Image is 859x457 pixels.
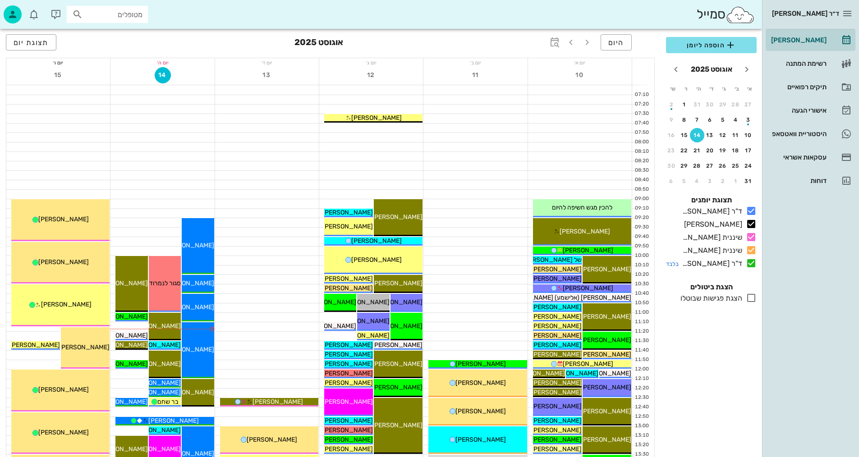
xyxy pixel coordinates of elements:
[572,71,588,79] span: 10
[372,341,423,349] span: [PERSON_NAME]
[455,407,506,415] span: [PERSON_NAME]
[561,407,631,415] span: [PERSON_NAME] רחובות
[130,388,181,396] span: [PERSON_NAME]
[363,67,379,83] button: 12
[531,417,582,425] span: [PERSON_NAME]
[769,154,827,161] div: עסקאות אשראי
[664,117,679,123] div: 9
[322,398,373,406] span: [PERSON_NAME]
[741,163,756,169] div: 24
[130,445,181,453] span: [PERSON_NAME]
[677,117,692,123] div: 8
[528,58,632,67] div: יום א׳
[38,215,89,223] span: [PERSON_NAME]
[666,282,757,292] h4: הצגת ביטולים
[632,261,651,269] div: 10:10
[690,113,704,127] button: 7
[372,298,423,306] span: [PERSON_NAME]
[247,436,297,443] span: [PERSON_NAME]
[563,360,613,368] span: [PERSON_NAME]
[38,258,89,266] span: [PERSON_NAME]
[729,159,743,173] button: 25
[677,132,692,138] div: 15
[581,351,631,358] span: [PERSON_NAME]
[703,143,717,158] button: 20
[703,117,717,123] div: 6
[97,341,148,349] span: [PERSON_NAME]
[729,174,743,188] button: 1
[322,275,373,283] span: [PERSON_NAME]
[679,258,742,269] div: ד"ר [PERSON_NAME]
[351,237,402,245] span: [PERSON_NAME]
[726,6,755,24] img: SmileCloud logo
[50,67,66,83] button: 15
[632,110,651,118] div: 07:30
[677,113,692,127] button: 8
[731,81,743,96] th: ב׳
[531,275,582,283] span: [PERSON_NAME]
[729,147,743,154] div: 18
[716,147,730,154] div: 19
[677,293,742,304] div: הצגת פגישות שבוטלו
[97,332,148,339] span: [PERSON_NAME]
[164,242,214,249] span: [PERSON_NAME]
[632,280,651,288] div: 10:30
[130,341,181,349] span: [PERSON_NAME]
[690,101,704,108] div: 31
[531,313,582,320] span: [PERSON_NAME]
[581,384,631,391] span: [PERSON_NAME]
[769,83,827,91] div: תיקים רפואיים
[729,117,743,123] div: 4
[668,61,684,78] button: חודש הבא
[677,143,692,158] button: 22
[130,360,181,368] span: [PERSON_NAME]
[455,360,506,368] span: [PERSON_NAME]
[632,101,651,108] div: 07:20
[632,186,651,193] div: 08:50
[38,429,89,436] span: [PERSON_NAME]
[110,58,214,67] div: יום ה׳
[322,370,373,377] span: [PERSON_NAME]
[769,130,827,137] div: היסטוריית וואטסאפ
[6,58,110,67] div: יום ו׳
[155,71,170,79] span: 14
[632,233,651,241] div: 09:40
[372,213,423,221] span: [PERSON_NAME]
[716,113,730,127] button: 5
[690,117,704,123] div: 7
[306,298,356,306] span: [PERSON_NAME]
[155,67,171,83] button: 14
[716,128,730,142] button: 12
[130,426,181,434] span: [PERSON_NAME]
[664,101,679,108] div: 2
[741,174,756,188] button: 31
[769,37,827,44] div: [PERSON_NAME]
[14,38,49,47] span: תצוגת יום
[157,398,179,406] span: בר שחם
[215,58,319,67] div: יום ד׳
[690,97,704,112] button: 31
[677,159,692,173] button: 29
[703,97,717,112] button: 30
[703,113,717,127] button: 6
[687,60,736,78] button: אוגוסט 2025
[741,178,756,184] div: 31
[766,76,855,98] a: תיקים רפואיים
[455,436,506,443] span: [PERSON_NAME]
[690,143,704,158] button: 21
[59,343,110,351] span: [PERSON_NAME]
[766,146,855,168] a: עסקאות אשראי
[503,294,631,302] span: [PERSON_NAME] (אלישמע) [PERSON_NAME]
[339,298,390,306] span: [PERSON_NAME]
[632,441,651,449] div: 13:20
[664,143,679,158] button: 23
[718,81,730,96] th: ג׳
[632,413,651,420] div: 12:50
[729,178,743,184] div: 1
[308,223,373,230] span: [PERSON_NAME] רמות
[697,5,755,24] div: סמייל
[548,370,598,377] span: [PERSON_NAME]
[322,360,373,368] span: [PERSON_NAME]
[677,174,692,188] button: 5
[667,81,679,96] th: ש׳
